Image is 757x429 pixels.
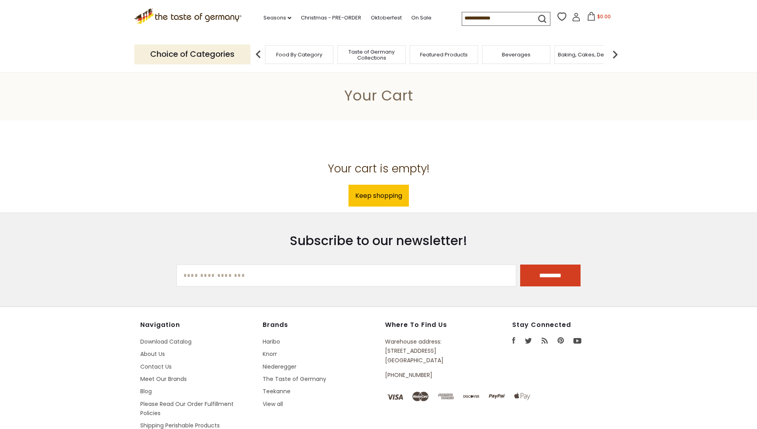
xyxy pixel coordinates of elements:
[140,162,617,176] h2: Your cart is empty!
[420,52,468,58] a: Featured Products
[263,321,377,329] h4: Brands
[140,400,234,417] a: Please Read Our Order Fulfillment Policies
[263,375,326,383] a: The Taste of Germany
[263,350,277,358] a: Knorr
[597,13,611,20] span: $0.00
[607,46,623,62] img: next arrow
[263,338,280,346] a: Haribo
[263,400,283,408] a: View all
[140,338,192,346] a: Download Catalog
[263,363,296,371] a: Niederegger
[371,14,402,22] a: Oktoberfest
[558,52,620,58] a: Baking, Cakes, Desserts
[512,321,617,329] h4: Stay Connected
[502,52,530,58] a: Beverages
[385,371,476,380] p: [PHONE_NUMBER]
[340,49,403,61] a: Taste of Germany Collections
[385,337,476,365] p: Warehouse address: [STREET_ADDRESS] [GEOGRAPHIC_DATA]
[140,350,165,358] a: About Us
[250,46,266,62] img: previous arrow
[301,14,361,22] a: Christmas - PRE-ORDER
[25,87,732,104] h1: Your Cart
[140,321,255,329] h4: Navigation
[385,321,476,329] h4: Where to find us
[582,12,616,24] button: $0.00
[140,375,187,383] a: Meet Our Brands
[140,387,152,395] a: Blog
[411,14,432,22] a: On Sale
[134,44,250,64] p: Choice of Categories
[263,387,290,395] a: Teekanne
[140,363,172,371] a: Contact Us
[263,14,291,22] a: Seasons
[276,52,322,58] a: Food By Category
[348,185,409,207] a: Keep shopping
[176,233,581,249] h3: Subscribe to our newsletter!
